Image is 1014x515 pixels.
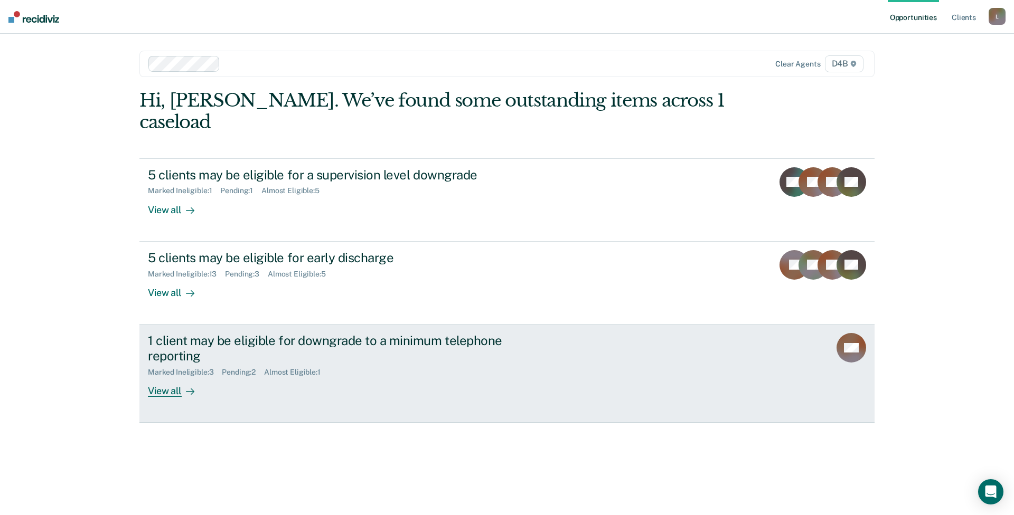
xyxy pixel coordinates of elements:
[148,278,207,299] div: View all
[261,186,328,195] div: Almost Eligible : 5
[148,167,519,183] div: 5 clients may be eligible for a supervision level downgrade
[148,195,207,216] div: View all
[148,186,220,195] div: Marked Ineligible : 1
[268,270,334,279] div: Almost Eligible : 5
[139,158,875,242] a: 5 clients may be eligible for a supervision level downgradeMarked Ineligible:1Pending:1Almost Eli...
[222,368,264,377] div: Pending : 2
[989,8,1006,25] button: L
[148,376,207,397] div: View all
[148,250,519,265] div: 5 clients may be eligible for early discharge
[220,186,261,195] div: Pending : 1
[148,270,225,279] div: Marked Ineligible : 13
[775,60,820,69] div: Clear agents
[148,368,222,377] div: Marked Ineligible : 3
[139,325,875,423] a: 1 client may be eligible for downgrade to a minimum telephone reportingMarked Ineligible:3Pending...
[8,11,59,23] img: Recidiviz
[139,90,728,133] div: Hi, [PERSON_NAME]. We’ve found some outstanding items across 1 caseload
[978,479,1003,504] div: Open Intercom Messenger
[148,333,519,364] div: 1 client may be eligible for downgrade to a minimum telephone reporting
[825,55,863,72] span: D4B
[225,270,268,279] div: Pending : 3
[264,368,329,377] div: Almost Eligible : 1
[139,242,875,325] a: 5 clients may be eligible for early dischargeMarked Ineligible:13Pending:3Almost Eligible:5View all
